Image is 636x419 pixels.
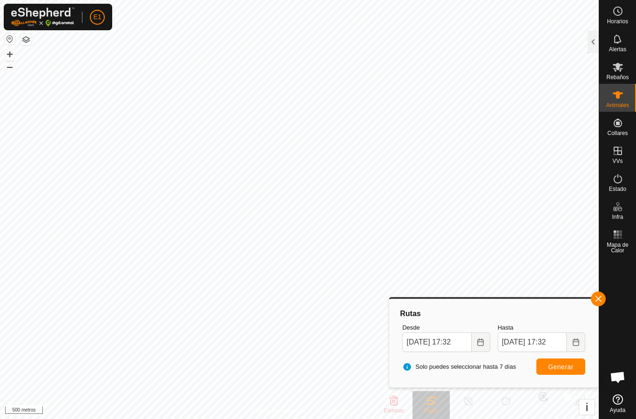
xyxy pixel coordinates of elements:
[609,46,626,53] font: Alertas
[251,408,305,414] font: Política de Privacidad
[599,391,636,417] a: Ayuda
[607,18,628,25] font: Horarios
[548,363,574,371] font: Generar
[400,310,420,318] font: Rutas
[4,49,15,60] button: +
[251,407,305,415] a: Política de Privacidad
[536,358,585,375] button: Generar
[7,48,13,61] font: +
[612,214,623,220] font: Infra
[567,332,585,352] button: Elija fecha
[610,407,626,413] font: Ayuda
[316,408,347,414] font: Contáctenos
[415,363,516,370] font: Solo puedes seleccionar hasta 7 días
[585,401,589,413] font: i
[498,324,514,331] font: Hasta
[609,186,626,192] font: Estado
[402,324,420,331] font: Desde
[11,7,74,27] img: Logotipo de Gallagher
[606,74,629,81] font: Rebaños
[579,399,595,415] button: i
[606,102,629,108] font: Animales
[604,363,632,391] div: Chat abierto
[7,60,13,73] font: –
[4,34,15,45] button: Restablecer Mapa
[607,242,629,254] font: Mapa de Calor
[607,130,628,136] font: Collares
[472,332,490,352] button: Elija fecha
[612,158,622,164] font: VVs
[4,61,15,72] button: –
[20,34,32,45] button: Capas del Mapa
[93,13,101,20] font: E1
[316,407,347,415] a: Contáctenos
